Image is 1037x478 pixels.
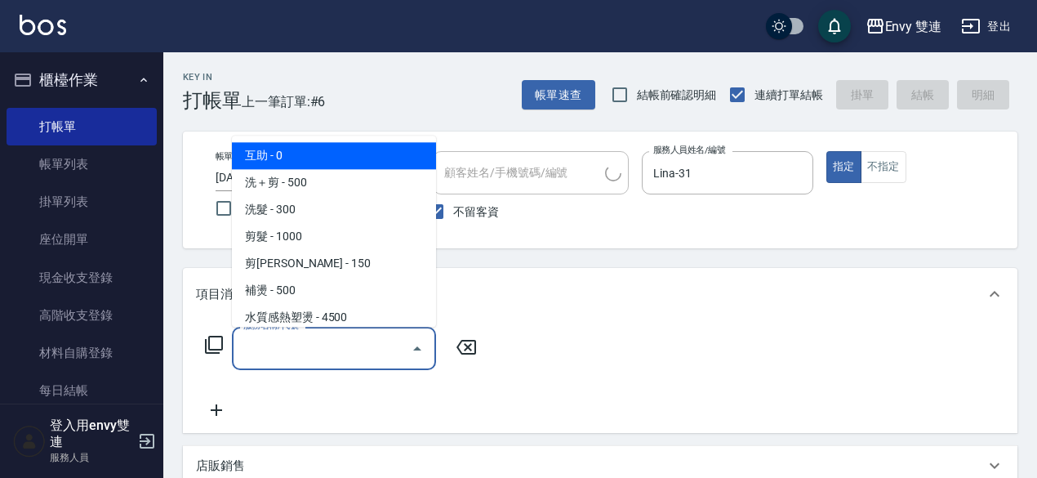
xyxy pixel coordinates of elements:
[20,15,66,35] img: Logo
[522,80,595,110] button: 帳單速查
[232,304,436,331] span: 水質感熱塑燙 - 4500
[196,458,245,475] p: 店販銷售
[50,450,133,465] p: 服務人員
[955,11,1017,42] button: 登出
[7,259,157,297] a: 現金收支登錄
[861,151,906,183] button: 不指定
[183,268,1017,320] div: 項目消費
[232,277,436,304] span: 補燙 - 500
[50,418,133,450] h5: 登入用envy雙連
[183,72,242,83] h2: Key In
[637,87,717,104] span: 結帳前確認明細
[232,223,436,250] span: 剪髮 - 1000
[7,334,157,372] a: 材料自購登錄
[859,10,949,43] button: Envy 雙連
[232,169,436,196] span: 洗＋剪 - 500
[216,150,250,163] label: 帳單日期
[826,151,861,183] button: 指定
[404,336,430,362] button: Close
[818,10,851,42] button: save
[7,145,157,183] a: 帳單列表
[242,92,326,112] span: 上一筆訂單:#6
[653,144,725,156] label: 服務人員姓名/編號
[7,108,157,145] a: 打帳單
[196,286,245,303] p: 項目消費
[7,183,157,221] a: 掛單列表
[232,250,436,277] span: 剪[PERSON_NAME] - 150
[183,89,242,112] h3: 打帳單
[7,59,157,101] button: 櫃檯作業
[885,16,942,37] div: Envy 雙連
[7,221,157,258] a: 座位開單
[754,87,823,104] span: 連續打單結帳
[13,425,46,458] img: Person
[232,196,436,223] span: 洗髮 - 300
[216,164,351,191] input: YYYY/MM/DD hh:mm
[7,372,157,409] a: 每日結帳
[232,142,436,169] span: 互助 - 0
[453,203,499,221] span: 不留客資
[7,297,157,334] a: 高階收支登錄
